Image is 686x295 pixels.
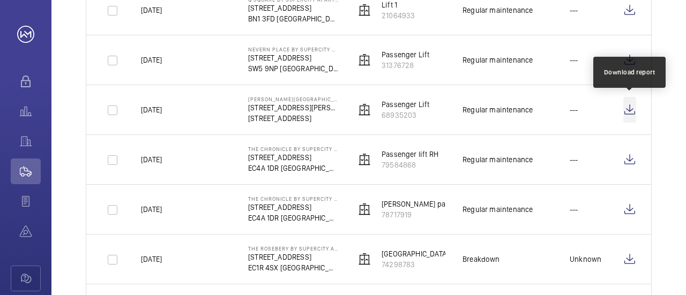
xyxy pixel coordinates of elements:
p: Passenger Lift [382,49,430,60]
p: 79584868 [382,160,438,170]
p: 21064933 [382,10,415,21]
p: [DATE] [141,254,162,264]
p: [STREET_ADDRESS] [248,113,338,124]
p: The Chronicle by Supercity Aparthotels [248,146,338,152]
p: Passenger Lift [382,99,430,110]
img: elevator.svg [358,4,371,17]
p: [GEOGRAPHIC_DATA] RH lift [382,248,471,259]
p: 68935203 [382,110,430,120]
p: Unknown [570,254,601,264]
p: 74298783 [382,259,471,270]
img: elevator.svg [358,54,371,66]
p: [DATE] [141,154,162,165]
p: BN1 3FD [GEOGRAPHIC_DATA] [248,13,338,24]
p: --- [570,104,578,115]
div: Regular maintenance [463,55,533,65]
p: Nevern Place by Supercity Aparthotels [248,46,338,52]
p: 31376728 [382,60,430,71]
p: [PERSON_NAME] passenger LH [382,199,483,209]
p: SW5 9NP [GEOGRAPHIC_DATA] [248,63,338,74]
p: Passenger lift RH [382,149,438,160]
p: EC4A 1DR [GEOGRAPHIC_DATA] [248,163,338,173]
img: elevator.svg [358,103,371,116]
p: [STREET_ADDRESS] [248,3,338,13]
p: [STREET_ADDRESS] [248,152,338,163]
div: Download report [604,67,655,77]
p: [STREET_ADDRESS] [248,202,338,213]
div: Regular maintenance [463,204,533,215]
div: Regular maintenance [463,5,533,16]
p: [DATE] [141,104,162,115]
p: --- [570,55,578,65]
div: Breakdown [463,254,500,264]
div: Regular maintenance [463,104,533,115]
p: The Rosebery by Supercity Aparthotels [248,245,338,252]
p: [STREET_ADDRESS] [248,252,338,262]
p: [DATE] [141,204,162,215]
p: [DATE] [141,5,162,16]
p: The Chronicle by Supercity Aparthotels [248,195,338,202]
p: [PERSON_NAME][GEOGRAPHIC_DATA] by Supercity Aparthotels [248,96,338,102]
p: --- [570,5,578,16]
p: 78717919 [382,209,483,220]
img: elevator.svg [358,203,371,216]
p: --- [570,154,578,165]
p: --- [570,204,578,215]
p: EC4A 1DR [GEOGRAPHIC_DATA] [248,213,338,223]
p: EC1R 4SX [GEOGRAPHIC_DATA] [248,262,338,273]
img: elevator.svg [358,253,371,266]
div: Regular maintenance [463,154,533,165]
p: [DATE] [141,55,162,65]
p: [STREET_ADDRESS] [248,52,338,63]
p: [STREET_ADDRESS][PERSON_NAME] [248,102,338,113]
img: elevator.svg [358,153,371,166]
